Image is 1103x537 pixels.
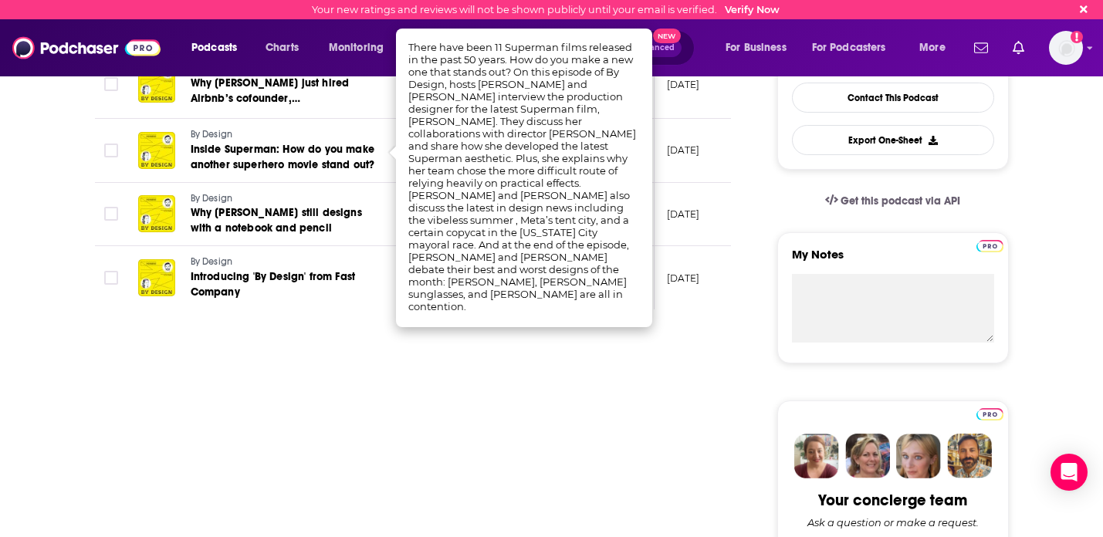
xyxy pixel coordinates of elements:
button: Export One-Sheet [792,125,994,155]
p: [DATE] [667,208,700,221]
img: Podchaser Pro [976,408,1003,420]
label: My Notes [792,247,994,274]
span: Podcasts [191,37,237,59]
a: Inside Superman: How do you make another superhero movie stand out? [191,142,376,173]
a: Introducing 'By Design' from Fast Company [191,269,376,300]
img: Jon Profile [947,434,992,478]
button: open menu [802,35,908,60]
a: By Design [191,192,376,206]
span: For Podcasters [812,37,886,59]
span: Charts [266,37,299,59]
span: More [919,37,946,59]
div: Your concierge team [818,491,967,510]
img: Podchaser - Follow, Share and Rate Podcasts [12,33,161,62]
button: open menu [181,35,257,60]
span: Get this podcast via API [841,194,960,208]
span: Inside Superman: How do you make another superhero movie stand out? [191,143,375,171]
img: Jules Profile [896,434,941,478]
span: There have been 11 Superman films released in the past 50 years. How do you make a new one that s... [408,41,636,312]
a: By Design [191,255,376,269]
div: Ask a question or make a request. [807,516,979,529]
span: By Design [191,193,233,204]
span: Why [PERSON_NAME] still designs with a notebook and pencil [191,206,362,235]
button: open menu [715,35,806,60]
button: open menu [318,35,404,60]
span: Introducing 'By Design' from Fast Company [191,270,356,299]
button: open menu [908,35,965,60]
span: For Business [726,37,787,59]
a: Show notifications dropdown [1007,35,1030,61]
span: By Design [191,256,233,267]
svg: Email not verified [1071,31,1083,43]
span: New [653,29,681,43]
img: Barbara Profile [845,434,890,478]
div: Open Intercom Messenger [1051,454,1088,491]
a: By Design [191,128,376,142]
img: Sydney Profile [794,434,839,478]
span: Toggle select row [104,271,118,285]
img: Podchaser Pro [976,240,1003,252]
div: Your new ratings and reviews will not be shown publicly until your email is verified. [312,4,780,15]
a: Pro website [976,406,1003,420]
a: Why [PERSON_NAME] still designs with a notebook and pencil [191,205,376,236]
a: Show notifications dropdown [968,35,994,61]
button: Show profile menu [1049,31,1083,65]
a: Contact This Podcast [792,83,994,113]
span: Logged in as atenbroek [1049,31,1083,65]
a: Get this podcast via API [813,182,973,220]
p: [DATE] [667,144,700,157]
a: Verify Now [725,4,780,15]
span: Monitoring [329,37,384,59]
a: Charts [255,35,308,60]
p: [DATE] [667,78,700,91]
img: User Profile [1049,31,1083,65]
a: Why [PERSON_NAME] just hired Airbnb’s cofounder, [PERSON_NAME]’s big moment, and the Cracker Barr... [191,76,376,106]
span: Toggle select row [104,77,118,91]
span: Toggle select row [104,144,118,157]
span: Why [PERSON_NAME] just hired Airbnb’s cofounder, [PERSON_NAME]’s big moment, and the Cracker Barr... [191,76,374,151]
span: By Design [191,129,233,140]
p: [DATE] [667,272,700,285]
a: Pro website [976,238,1003,252]
span: Toggle select row [104,207,118,221]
